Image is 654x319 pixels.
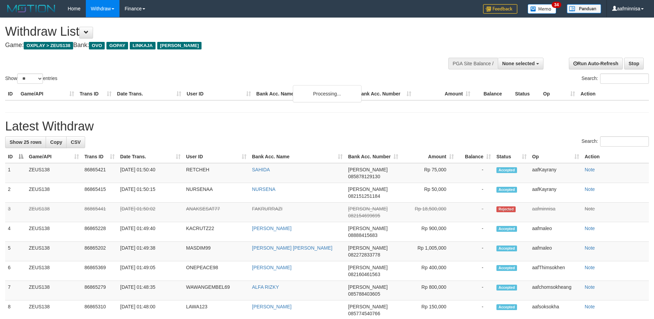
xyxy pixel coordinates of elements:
[5,136,46,148] a: Show 25 rows
[348,232,378,238] span: Copy 08888415683 to clipboard
[5,163,26,183] td: 1
[5,261,26,281] td: 6
[89,42,105,49] span: OVO
[117,183,183,203] td: [DATE] 01:50:15
[457,183,494,203] td: -
[26,163,82,183] td: ZEUS138
[567,4,601,13] img: panduan.png
[502,61,535,66] span: None selected
[77,88,114,100] th: Trans ID
[624,58,644,69] a: Stop
[496,246,517,251] span: Accepted
[82,163,117,183] td: 86865421
[585,206,595,212] a: Note
[26,203,82,222] td: ZEUS138
[5,42,429,49] h4: Game: Bank:
[529,281,582,300] td: aafchomsokheang
[348,174,380,179] span: Copy 085878129130 to clipboard
[82,261,117,281] td: 86865369
[117,261,183,281] td: [DATE] 01:49:05
[252,186,275,192] a: NURSENA
[498,58,543,69] button: None selected
[496,304,517,310] span: Accepted
[496,265,517,271] span: Accepted
[528,4,557,14] img: Button%20Memo.svg
[183,150,249,163] th: User ID: activate to sort column ascending
[457,261,494,281] td: -
[117,203,183,222] td: [DATE] 01:50:02
[183,163,249,183] td: RETCHEH
[348,252,380,258] span: Copy 082272833778 to clipboard
[483,4,517,14] img: Feedback.jpg
[348,265,388,270] span: [PERSON_NAME]
[401,163,457,183] td: Rp 75,000
[401,183,457,203] td: Rp 50,000
[348,272,380,277] span: Copy 082160461563 to clipboard
[401,261,457,281] td: Rp 400,000
[5,242,26,261] td: 5
[457,242,494,261] td: -
[600,73,649,84] input: Search:
[183,281,249,300] td: WAWANGEMBEL69
[82,203,117,222] td: 86865441
[585,226,595,231] a: Note
[252,284,279,290] a: ALFA RIZKY
[5,73,57,84] label: Show entries
[26,242,82,261] td: ZEUS138
[5,222,26,242] td: 4
[252,206,283,212] a: FAKRURRAZI
[348,186,388,192] span: [PERSON_NAME]
[496,167,517,173] span: Accepted
[117,163,183,183] td: [DATE] 01:50:40
[578,88,649,100] th: Action
[157,42,202,49] span: [PERSON_NAME]
[401,242,457,261] td: Rp 1,005,000
[130,42,156,49] span: LINKAJA
[26,183,82,203] td: ZEUS138
[5,203,26,222] td: 3
[117,281,183,300] td: [DATE] 01:48:35
[529,261,582,281] td: aafThimsokhen
[582,73,649,84] label: Search:
[5,119,649,133] h1: Latest Withdraw
[401,203,457,222] td: Rp 18,500,000
[401,281,457,300] td: Rp 800,000
[529,183,582,203] td: aafKayrany
[26,222,82,242] td: ZEUS138
[494,150,529,163] th: Status: activate to sort column ascending
[252,265,291,270] a: [PERSON_NAME]
[82,242,117,261] td: 86865202
[183,183,249,203] td: NURSENAA
[183,261,249,281] td: ONEPEACE98
[585,186,595,192] a: Note
[5,3,57,14] img: MOTION_logo.png
[473,88,512,100] th: Balance
[183,203,249,222] td: ANAKSESAT77
[117,150,183,163] th: Date Trans.: activate to sort column ascending
[5,88,18,100] th: ID
[529,163,582,183] td: aafKayrany
[117,242,183,261] td: [DATE] 01:49:38
[512,88,540,100] th: Status
[540,88,578,100] th: Op
[457,281,494,300] td: -
[348,213,380,218] span: Copy 082154699695 to clipboard
[582,150,649,163] th: Action
[457,203,494,222] td: -
[582,136,649,147] label: Search:
[82,222,117,242] td: 86865228
[496,285,517,290] span: Accepted
[5,25,429,38] h1: Withdraw List
[345,150,401,163] th: Bank Acc. Number: activate to sort column ascending
[348,167,388,172] span: [PERSON_NAME]
[5,150,26,163] th: ID: activate to sort column descending
[5,281,26,300] td: 7
[457,163,494,183] td: -
[414,88,473,100] th: Amount
[66,136,85,148] a: CSV
[529,150,582,163] th: Op: activate to sort column ascending
[401,222,457,242] td: Rp 900,000
[585,284,595,290] a: Note
[26,281,82,300] td: ZEUS138
[17,73,43,84] select: Showentries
